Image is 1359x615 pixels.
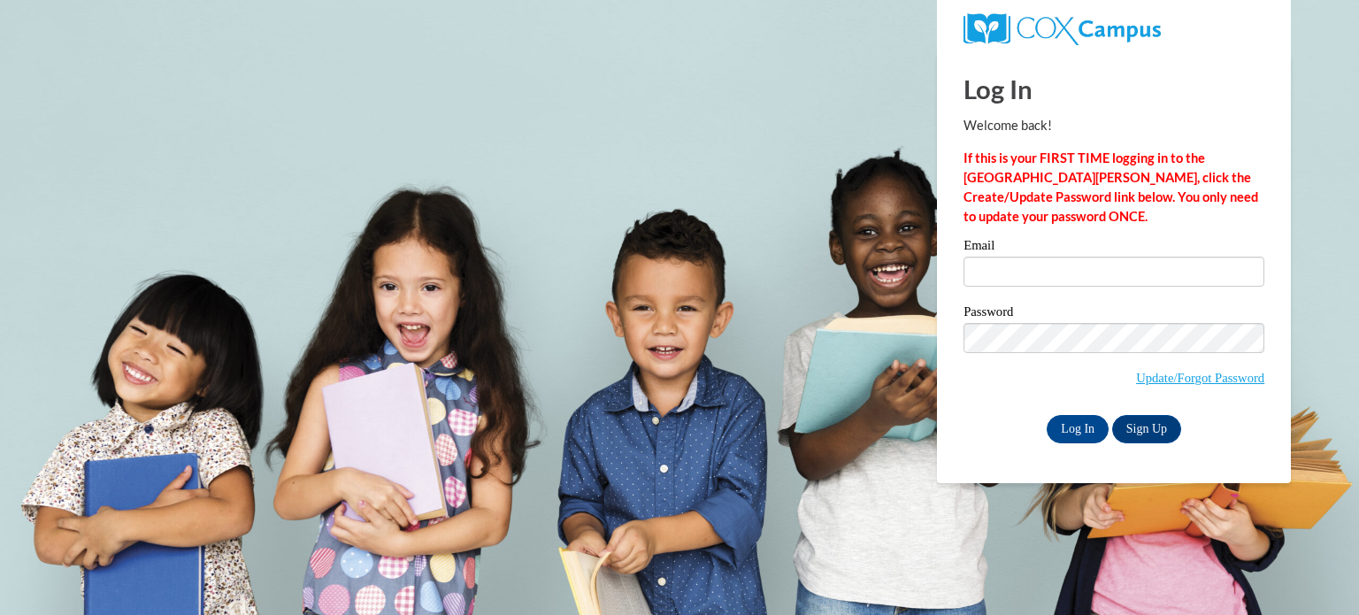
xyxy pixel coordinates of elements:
[1047,415,1109,443] input: Log In
[964,13,1161,45] img: COX Campus
[964,305,1264,323] label: Password
[964,239,1264,257] label: Email
[964,150,1258,224] strong: If this is your FIRST TIME logging in to the [GEOGRAPHIC_DATA][PERSON_NAME], click the Create/Upd...
[1136,371,1264,385] a: Update/Forgot Password
[964,20,1161,35] a: COX Campus
[1112,415,1181,443] a: Sign Up
[964,71,1264,107] h1: Log In
[964,116,1264,135] p: Welcome back!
